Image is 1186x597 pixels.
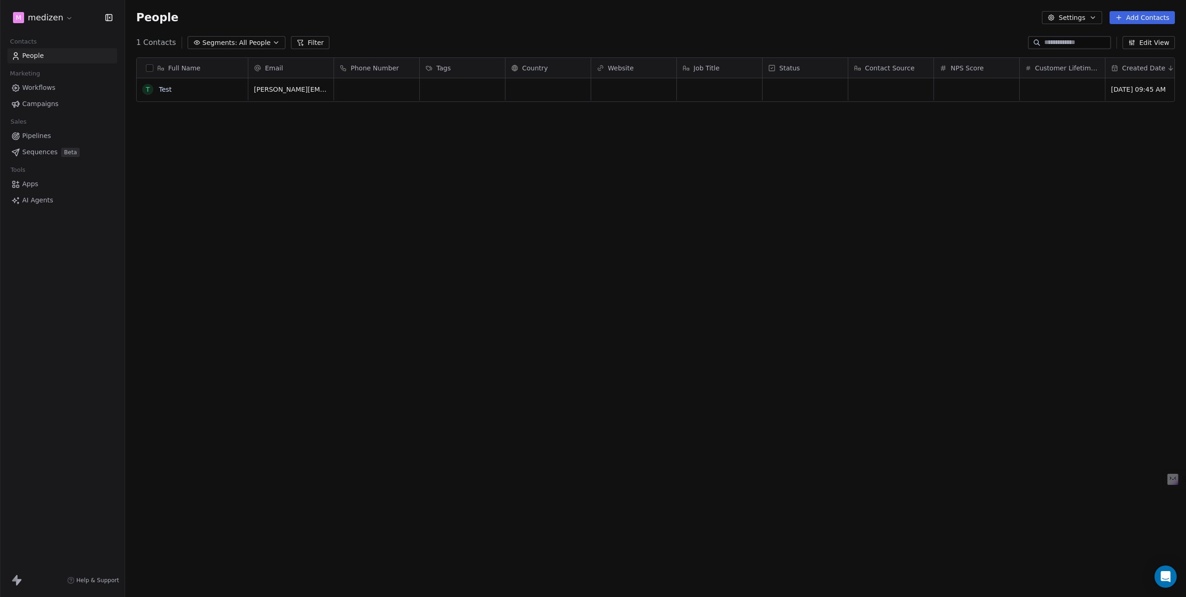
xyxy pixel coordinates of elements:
[76,577,119,584] span: Help & Support
[22,83,56,93] span: Workflows
[67,577,119,584] a: Help & Support
[1122,63,1165,73] span: Created Date
[248,58,334,78] div: Email
[22,99,58,109] span: Campaigns
[677,58,762,78] div: Job Title
[591,58,676,78] div: Website
[865,63,915,73] span: Contact Source
[334,58,419,78] div: Phone Number
[22,147,57,157] span: Sequences
[22,51,44,61] span: People
[1042,11,1102,24] button: Settings
[7,80,117,95] a: Workflows
[1154,566,1177,588] div: Open Intercom Messenger
[146,85,150,94] div: T
[420,58,505,78] div: Tags
[6,115,31,129] span: Sales
[763,58,848,78] div: Status
[608,63,634,73] span: Website
[1110,11,1175,24] button: Add Contacts
[61,148,80,157] span: Beta
[779,63,800,73] span: Status
[137,58,248,78] div: Full Name
[159,86,172,93] a: Test
[136,11,178,25] span: People
[7,96,117,112] a: Campaigns
[6,67,44,81] span: Marketing
[22,131,51,141] span: Pipelines
[254,85,328,94] span: [PERSON_NAME][EMAIL_ADDRESS][DOMAIN_NAME]
[291,36,329,49] button: Filter
[22,179,38,189] span: Apps
[951,63,984,73] span: NPS Score
[1035,63,1099,73] span: Customer Lifetime Value
[694,63,719,73] span: Job Title
[202,38,237,48] span: Segments:
[7,48,117,63] a: People
[505,58,591,78] div: Country
[934,58,1019,78] div: NPS Score
[351,63,399,73] span: Phone Number
[1111,85,1185,94] span: [DATE] 09:45 AM
[265,63,283,73] span: Email
[16,13,21,22] span: m
[522,63,548,73] span: Country
[7,193,117,208] a: AI Agents
[6,35,41,49] span: Contacts
[7,128,117,144] a: Pipelines
[1020,58,1105,78] div: Customer Lifetime Value
[6,163,29,177] span: Tools
[1123,36,1175,49] button: Edit View
[7,176,117,192] a: Apps
[11,10,75,25] button: mmedizen
[28,12,63,24] span: medizen
[7,145,117,160] a: SequencesBeta
[22,195,53,205] span: AI Agents
[137,78,248,561] div: grid
[136,37,176,48] span: 1 Contacts
[168,63,201,73] span: Full Name
[848,58,934,78] div: Contact Source
[436,63,451,73] span: Tags
[239,38,271,48] span: All People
